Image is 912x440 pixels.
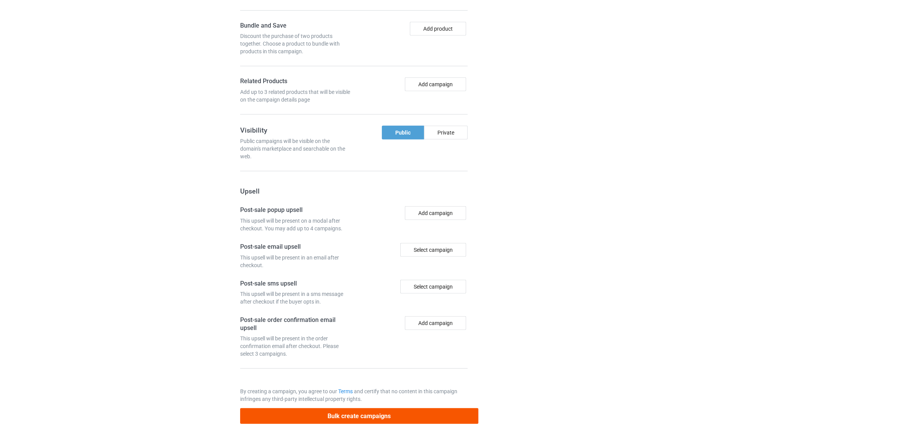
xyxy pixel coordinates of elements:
h3: Upsell [240,187,468,195]
div: Select campaign [400,243,466,257]
button: Add campaign [405,77,466,91]
div: This upsell will be present in an email after checkout. [240,254,351,269]
div: Add up to 3 related products that will be visible on the campaign details page [240,88,351,103]
h4: Post-sale email upsell [240,243,351,251]
div: Discount the purchase of two products together. Choose a product to bundle with products in this ... [240,32,351,55]
a: Terms [338,388,353,394]
h3: Visibility [240,126,351,135]
button: Add product [410,22,466,36]
div: This upsell will be present in the order confirmation email after checkout. Please select 3 campa... [240,335,351,358]
button: Bulk create campaigns [240,408,478,424]
div: This upsell will be present in a sms message after checkout if the buyer opts in. [240,290,351,305]
button: Add campaign [405,206,466,220]
button: Add campaign [405,316,466,330]
div: Public campaigns will be visible on the domain's marketplace and searchable on the web. [240,137,351,160]
p: By creating a campaign, you agree to our and certify that no content in this campaign infringes a... [240,387,468,403]
h4: Bundle and Save [240,22,351,30]
h4: Post-sale popup upsell [240,206,351,214]
h4: Related Products [240,77,351,85]
div: This upsell will be present on a modal after checkout. You may add up to 4 campaigns. [240,217,351,232]
div: Public [382,126,424,140]
h4: Post-sale sms upsell [240,280,351,288]
div: Select campaign [400,280,466,294]
div: Private [424,126,468,140]
h4: Post-sale order confirmation email upsell [240,316,351,332]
